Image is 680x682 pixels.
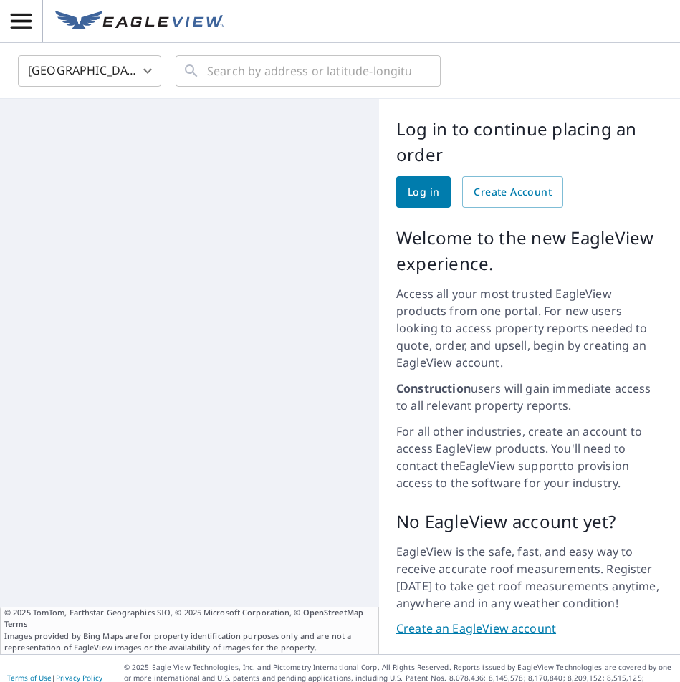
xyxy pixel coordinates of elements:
a: Create Account [462,176,563,208]
span: Log in [408,183,439,201]
a: EagleView support [459,458,563,474]
p: users will gain immediate access to all relevant property reports. [396,380,663,414]
strong: Construction [396,380,471,396]
span: Create Account [474,183,552,201]
img: EV Logo [55,11,224,32]
p: No EagleView account yet? [396,509,663,534]
div: [GEOGRAPHIC_DATA] [18,51,161,91]
a: OpenStreetMap [303,607,363,618]
input: Search by address or latitude-longitude [207,51,411,91]
a: Create an EagleView account [396,620,663,637]
p: Access all your most trusted EagleView products from one portal. For new users looking to access ... [396,285,663,371]
p: For all other industries, create an account to access EagleView products. You'll need to contact ... [396,423,663,491]
p: Welcome to the new EagleView experience. [396,225,663,277]
a: Terms [4,618,28,629]
a: Log in [396,176,451,208]
p: | [7,673,102,682]
p: EagleView is the safe, fast, and easy way to receive accurate roof measurements. Register [DATE] ... [396,543,663,612]
p: Log in to continue placing an order [396,116,663,168]
span: © 2025 TomTom, Earthstar Geographics SIO, © 2025 Microsoft Corporation, © [4,607,375,630]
